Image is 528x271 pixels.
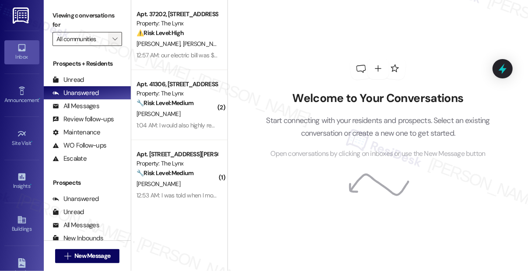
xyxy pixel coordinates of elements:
span: • [39,96,40,102]
div: Property: The Lynx [136,89,217,98]
span: • [31,139,33,145]
span: • [30,182,31,188]
strong: ⚠️ Risk Level: High [136,29,184,37]
div: All Messages [52,221,99,230]
div: 1:04 AM: I would also highly recommend checking with my neighbors, I would be surprised if they a... [136,121,449,129]
h2: Welcome to Your Conversations [253,92,503,106]
div: Property: The Lynx [136,19,217,28]
div: Escalate [52,154,87,163]
div: Unread [52,75,84,84]
div: Review follow-ups [52,115,114,124]
img: ResiDesk Logo [13,7,31,24]
div: Prospects + Residents [44,59,131,68]
div: WO Follow-ups [52,141,106,150]
div: Unread [52,208,84,217]
strong: 🔧 Risk Level: Medium [136,169,193,177]
button: New Message [55,249,120,263]
a: Inbox [4,40,39,64]
label: Viewing conversations for [52,9,122,32]
div: Unanswered [52,88,99,98]
div: Apt. 37202, [STREET_ADDRESS][PERSON_NAME] [136,10,217,19]
div: Property: The Lynx [136,159,217,168]
a: Buildings [4,212,39,236]
div: New Inbounds [52,234,103,243]
input: All communities [56,32,108,46]
span: [PERSON_NAME] [136,110,180,118]
strong: 🔧 Risk Level: Medium [136,99,193,107]
div: Maintenance [52,128,101,137]
span: [PERSON_NAME] [136,180,180,188]
a: Insights • [4,169,39,193]
span: [PERSON_NAME] [136,40,183,48]
span: Open conversations by clicking on inboxes or use the New Message button [270,148,485,159]
div: Prospects [44,178,131,187]
span: [PERSON_NAME] [183,40,227,48]
p: Start connecting with your residents and prospects. Select an existing conversation or create a n... [253,114,503,139]
div: Apt. [STREET_ADDRESS][PERSON_NAME] [136,150,217,159]
span: New Message [74,251,110,260]
a: Site Visit • [4,127,39,150]
i:  [64,253,71,260]
div: 12:57 AM: our electric bill was $100 more than last year due to inefficient AC before it broke on... [136,51,392,59]
i:  [112,35,117,42]
div: All Messages [52,102,99,111]
div: Apt. 41306, [STREET_ADDRESS][PERSON_NAME] [136,80,217,89]
div: Unanswered [52,194,99,204]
